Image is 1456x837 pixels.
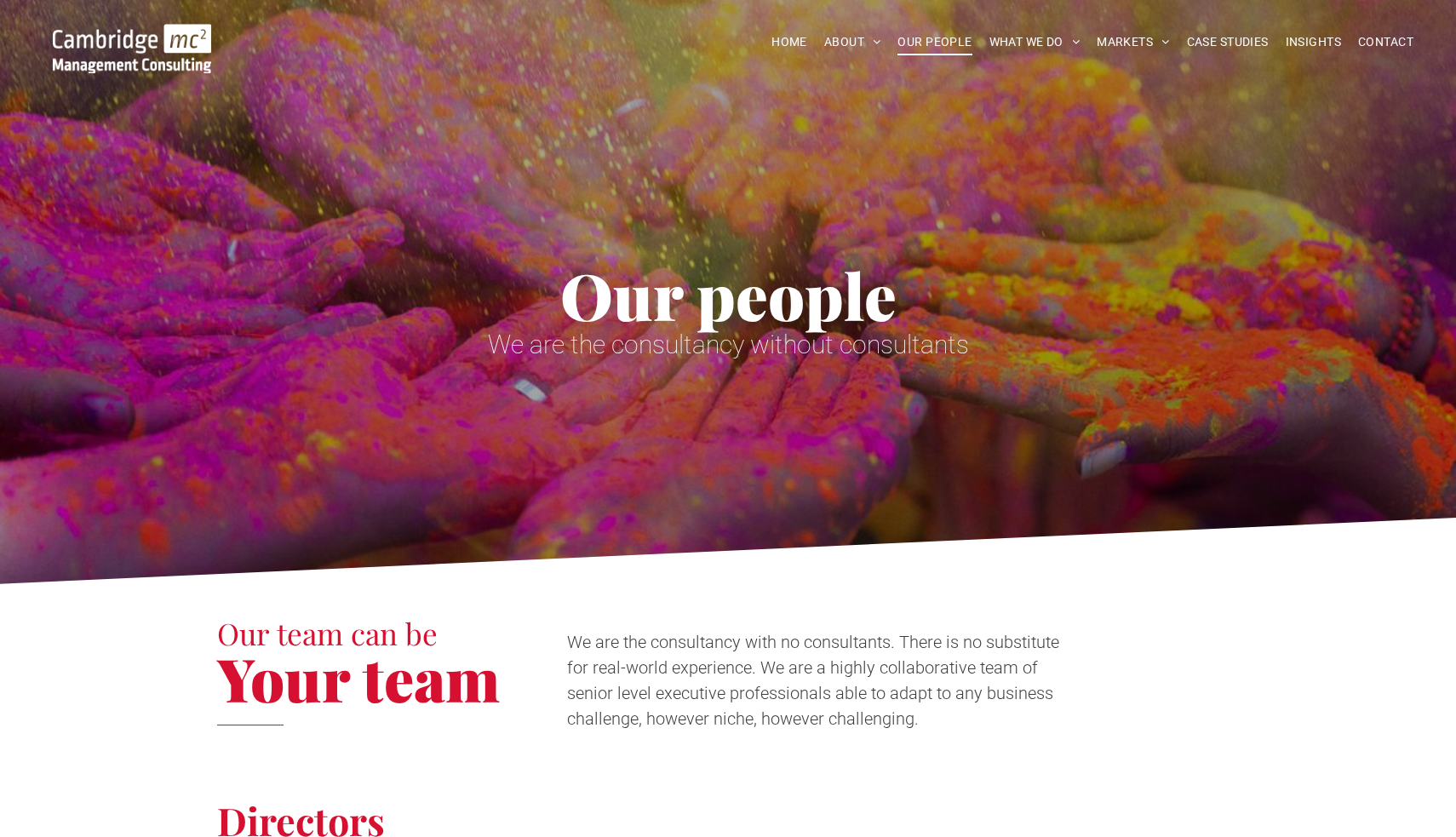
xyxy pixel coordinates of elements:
[567,632,1059,729] span: We are the consultancy with no consultants. There is no substitute for real-world experience. We ...
[763,29,816,55] a: HOME
[560,252,897,337] span: Our people
[488,330,969,359] span: We are the consultancy without consultants
[816,29,890,55] a: ABOUT
[981,29,1089,55] a: WHAT WE DO
[217,638,500,718] span: Your team
[217,613,438,653] span: Our team can be
[889,29,980,55] a: OUR PEOPLE
[53,24,211,73] img: Go to Homepage
[1178,29,1277,55] a: CASE STUDIES
[1088,29,1178,55] a: MARKETS
[1277,29,1350,55] a: INSIGHTS
[1350,29,1422,55] a: CONTACT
